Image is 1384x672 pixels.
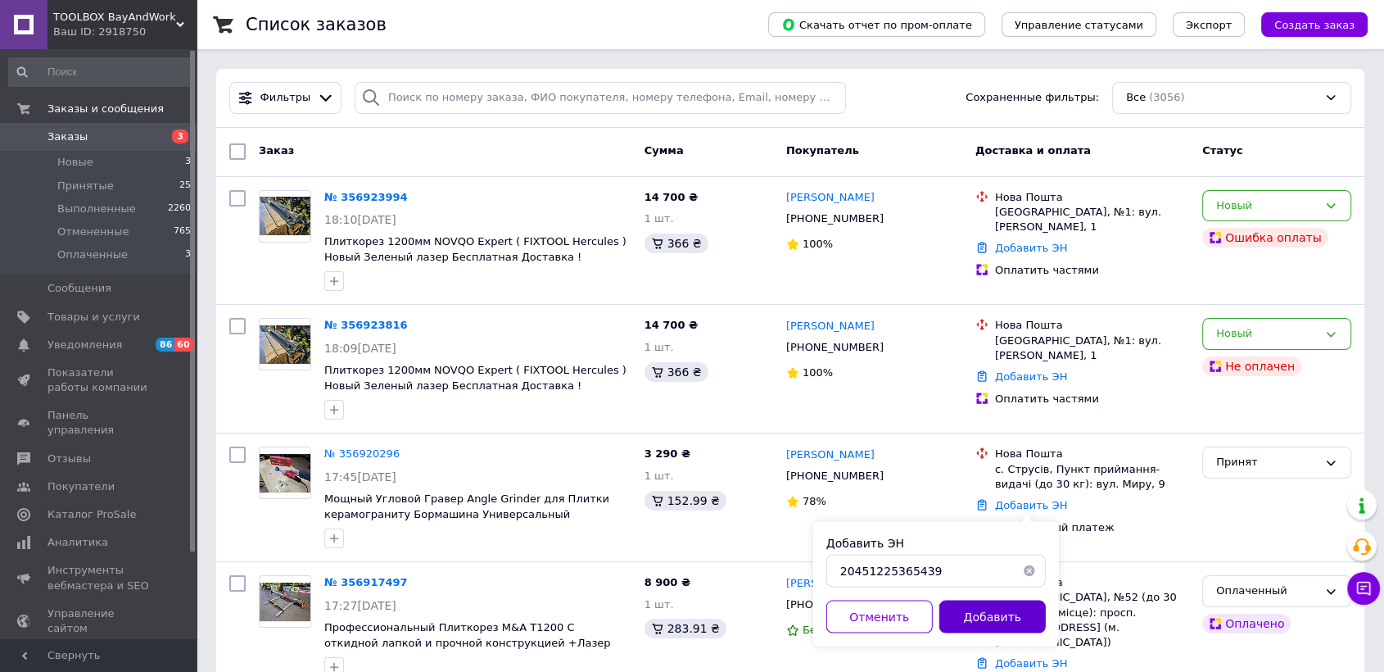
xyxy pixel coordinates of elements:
[768,12,985,37] button: Скачать отчет по пром-оплате
[324,364,626,392] span: Плиткорез 1200мм NOVQO Expert ( FIXTOOL Hercules ) Новый Зеленый лазер Бесплатная Доставка !
[1002,12,1156,37] button: Управление статусами
[995,370,1067,383] a: Добавить ЭН
[47,408,152,438] span: Панель управления
[975,144,1091,157] span: Доставка и оплата
[47,281,111,296] span: Сообщения
[803,624,878,636] span: Без рейтинга
[786,144,859,157] span: Покупатель
[1261,12,1368,37] button: Создать заказ
[645,598,674,611] span: 1 шт.
[47,452,91,466] span: Отзывы
[995,392,1189,406] div: Оплатить частями
[324,191,408,203] a: № 356923994
[1216,325,1318,343] div: Новый
[172,129,188,143] span: 3
[645,362,708,382] div: 366 ₴
[1216,583,1318,600] div: Оплаченный
[645,341,674,353] span: 1 шт.
[995,205,1189,234] div: [GEOGRAPHIC_DATA], №1: вул. [PERSON_NAME], 1
[324,447,400,460] a: № 356920296
[260,197,310,235] img: Фото товару
[645,144,684,157] span: Сумма
[57,225,129,239] span: Отмененные
[1013,554,1046,587] button: Очистить
[1015,19,1143,31] span: Управление статусами
[995,575,1189,590] div: Нова Пошта
[803,238,833,250] span: 100%
[260,454,310,493] img: Фото товару
[57,179,114,193] span: Принятые
[53,10,176,25] span: TOOLBOX BayAndWork
[1186,19,1232,31] span: Экспорт
[826,600,933,633] button: Отменить
[645,491,726,511] div: 152.99 ₴
[47,102,164,116] span: Заказы и сообщения
[995,334,1189,363] div: [GEOGRAPHIC_DATA], №1: вул. [PERSON_NAME], 1
[260,583,310,621] img: Фото товару
[995,263,1189,278] div: Оплатить частями
[803,495,826,507] span: 78%
[259,190,311,243] a: Фото товару
[47,535,108,550] span: Аналитика
[1202,356,1301,376] div: Не оплачен
[260,90,311,106] span: Фильтры
[57,202,136,216] span: Выполненные
[966,90,1099,106] span: Сохраненные фильтры:
[1202,144,1243,157] span: Статус
[1245,18,1368,30] a: Создать заказ
[174,338,193,352] span: 60
[47,129,88,144] span: Заказы
[1202,614,1291,633] div: Оплачено
[786,576,875,592] a: [PERSON_NAME]
[1216,198,1318,215] div: Новый
[324,235,626,263] a: Плиткорез 1200мм NOVQO Expert ( FIXTOOL Hercules ) Новый Зеленый лазер Бесплатная Доставка !
[260,325,310,364] img: Фото товару
[53,25,197,39] div: Ваш ID: 2918750
[179,179,191,193] span: 25
[803,366,833,379] span: 100%
[174,225,191,239] span: 765
[47,310,140,325] span: Товары и услуги
[645,470,674,482] span: 1 шт.
[781,17,972,32] span: Скачать отчет по пром-оплате
[259,318,311,370] a: Фото товару
[47,338,122,352] span: Уведомления
[156,338,174,352] span: 86
[47,563,152,593] span: Инструменты вебмастера и SEO
[324,493,609,535] a: Мощный Угловой Гравер Angle Grinder для Плитки керамограниту Бормашина Универсальный Помагатор
[939,600,1046,633] button: Добавить
[47,606,152,636] span: Управление сайтом
[259,447,311,499] a: Фото товару
[645,319,698,331] span: 14 700 ₴
[995,590,1189,650] div: [GEOGRAPHIC_DATA], №52 (до 30 кг на одне місце): просп. [STREET_ADDRESS] (м. [GEOGRAPHIC_DATA])
[645,576,690,588] span: 8 900 ₴
[995,318,1189,333] div: Нова Пошта
[645,212,674,225] span: 1 шт.
[1274,19,1355,31] span: Создать заказ
[1126,90,1146,106] span: Все
[645,191,698,203] span: 14 700 ₴
[786,212,884,225] span: [PHONE_NUMBER]
[786,598,884,611] span: [PHONE_NUMBER]
[47,366,152,395] span: Показатели работы компании
[57,247,128,262] span: Оплаченные
[168,202,191,216] span: 2260
[995,520,1189,535] div: Наложенный платеж
[185,247,191,262] span: 3
[355,82,846,114] input: Поиск по номеру заказа, ФИО покупателя, номеру телефона, Email, номеру накладной
[324,319,408,331] a: № 356923816
[185,155,191,170] span: 3
[57,155,93,170] span: Новые
[786,447,875,463] a: [PERSON_NAME]
[324,470,396,484] span: 17:45[DATE]
[47,507,136,522] span: Каталог ProSale
[324,621,611,649] a: Профессиональный Плиткорез M&A T1200 С откидной лапкой и прочной конструкцией +Лазер
[786,341,884,353] span: [PHONE_NUMBER]
[786,190,875,206] a: [PERSON_NAME]
[995,499,1067,511] a: Добавить ЭН
[786,319,875,334] a: [PERSON_NAME]
[995,190,1189,205] div: Нова Пошта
